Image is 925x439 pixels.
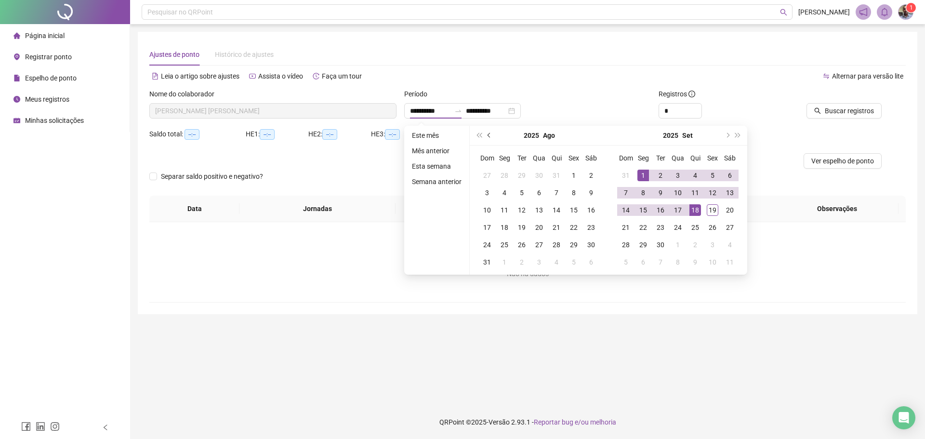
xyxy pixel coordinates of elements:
div: 28 [499,170,510,181]
span: to [454,107,462,115]
td: 2025-09-03 [530,253,548,271]
div: 13 [724,187,736,199]
div: 17 [672,204,684,216]
div: 1 [568,170,580,181]
td: 2025-10-11 [721,253,739,271]
div: 26 [707,222,718,233]
div: 25 [689,222,701,233]
div: 4 [551,256,562,268]
div: 5 [620,256,632,268]
div: 30 [533,170,545,181]
div: 6 [637,256,649,268]
td: 2025-08-25 [496,236,513,253]
div: 1 [672,239,684,251]
div: 3 [481,187,493,199]
td: 2025-10-04 [721,236,739,253]
div: 20 [533,222,545,233]
td: 2025-08-02 [582,167,600,184]
th: Seg [634,149,652,167]
div: 12 [516,204,528,216]
div: 8 [672,256,684,268]
td: 2025-09-10 [669,184,687,201]
td: 2025-08-20 [530,219,548,236]
span: youtube [249,73,256,80]
td: 2025-09-22 [634,219,652,236]
td: 2025-09-02 [652,167,669,184]
td: 2025-10-03 [704,236,721,253]
span: Registros [659,89,695,99]
div: 1 [499,256,510,268]
span: 1 [910,4,913,11]
td: 2025-08-06 [530,184,548,201]
div: 2 [655,170,666,181]
td: 2025-09-06 [721,167,739,184]
div: Não há dados [161,268,894,279]
div: 6 [724,170,736,181]
div: 5 [568,256,580,268]
span: search [780,9,787,16]
th: Dom [617,149,634,167]
span: file [13,75,20,81]
span: Alternar para versão lite [832,72,903,80]
div: 12 [707,187,718,199]
td: 2025-09-02 [513,253,530,271]
td: 2025-09-08 [634,184,652,201]
span: Leia o artigo sobre ajustes [161,72,239,80]
td: 2025-09-17 [669,201,687,219]
span: clock-circle [13,96,20,103]
sup: Atualize o seu contato no menu Meus Dados [906,3,916,13]
td: 2025-08-19 [513,219,530,236]
div: 30 [585,239,597,251]
td: 2025-08-10 [478,201,496,219]
span: file-text [152,73,159,80]
div: 27 [724,222,736,233]
button: Buscar registros [806,103,882,119]
td: 2025-10-01 [669,236,687,253]
span: facebook [21,422,31,431]
td: 2025-08-30 [582,236,600,253]
span: --:-- [260,129,275,140]
button: super-next-year [733,126,743,145]
div: 20 [724,204,736,216]
span: info-circle [688,91,695,97]
span: Meus registros [25,95,69,103]
td: 2025-08-23 [582,219,600,236]
td: 2025-08-24 [478,236,496,253]
div: 15 [637,204,649,216]
span: Espelho de ponto [25,74,77,82]
span: --:-- [185,129,199,140]
td: 2025-09-27 [721,219,739,236]
td: 2025-10-07 [652,253,669,271]
div: 24 [481,239,493,251]
div: 19 [516,222,528,233]
th: Ter [652,149,669,167]
td: 2025-07-27 [478,167,496,184]
button: Ver espelho de ponto [804,153,882,169]
td: 2025-10-09 [687,253,704,271]
td: 2025-08-05 [513,184,530,201]
button: year panel [663,126,678,145]
th: Dom [478,149,496,167]
td: 2025-07-30 [530,167,548,184]
td: 2025-09-29 [634,236,652,253]
div: 23 [655,222,666,233]
span: --:-- [385,129,400,140]
div: 2 [689,239,701,251]
div: 3 [533,256,545,268]
th: Seg [496,149,513,167]
td: 2025-08-22 [565,219,582,236]
footer: QRPoint © 2025 - 2.93.1 - [130,405,925,439]
td: 2025-08-13 [530,201,548,219]
span: environment [13,53,20,60]
td: 2025-08-15 [565,201,582,219]
div: 7 [620,187,632,199]
button: month panel [682,126,693,145]
li: Esta semana [408,160,465,172]
button: prev-year [484,126,495,145]
td: 2025-08-16 [582,201,600,219]
div: HE 3: [371,129,434,140]
div: 28 [551,239,562,251]
th: Qua [530,149,548,167]
span: ALOISIO DA CRUZ LACERDA JUNIOR [155,104,391,118]
div: HE 1: [246,129,308,140]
